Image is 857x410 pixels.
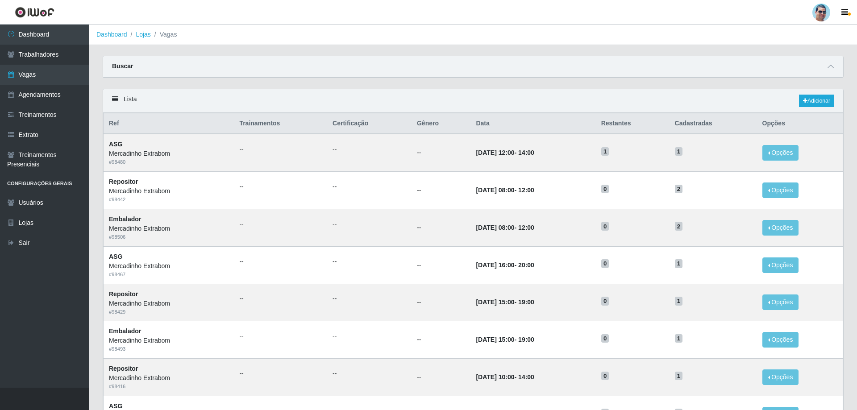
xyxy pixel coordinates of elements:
strong: - [476,186,534,194]
time: [DATE] 16:00 [476,261,514,269]
ul: -- [333,257,406,266]
strong: - [476,149,534,156]
div: # 98480 [109,158,229,166]
time: 14:00 [518,373,534,381]
time: 14:00 [518,149,534,156]
th: Trainamentos [234,113,327,134]
div: # 98493 [109,345,229,353]
td: -- [412,172,470,209]
ul: -- [333,145,406,154]
strong: Repositor [109,290,138,298]
span: 2 [675,222,683,231]
span: 1 [675,259,683,268]
strong: ASG [109,253,122,260]
span: 0 [601,259,609,268]
th: Opções [757,113,843,134]
div: Mercadinho Extrabom [109,373,229,383]
strong: - [476,224,534,231]
div: # 98442 [109,196,229,203]
time: 12:00 [518,186,534,194]
ul: -- [239,182,322,191]
th: Data [470,113,595,134]
div: Mercadinho Extrabom [109,186,229,196]
span: 1 [675,372,683,381]
th: Restantes [596,113,670,134]
time: [DATE] 15:00 [476,336,514,343]
span: 0 [601,372,609,381]
span: 1 [675,334,683,343]
div: # 98429 [109,308,229,316]
button: Opções [762,332,799,348]
strong: ASG [109,141,122,148]
ul: -- [239,294,322,303]
ul: -- [333,331,406,341]
td: -- [412,359,470,396]
div: # 98416 [109,383,229,390]
div: Mercadinho Extrabom [109,299,229,308]
strong: Embalador [109,327,141,335]
a: Lojas [136,31,150,38]
div: # 98467 [109,271,229,278]
span: 0 [601,334,609,343]
span: 0 [601,222,609,231]
time: 12:00 [518,224,534,231]
ul: -- [333,182,406,191]
ul: -- [333,219,406,229]
time: 19:00 [518,336,534,343]
ul: -- [333,369,406,378]
li: Vagas [151,30,177,39]
button: Opções [762,369,799,385]
ul: -- [239,369,322,378]
time: [DATE] 10:00 [476,373,514,381]
strong: Repositor [109,178,138,185]
ul: -- [239,145,322,154]
th: Cadastradas [670,113,757,134]
span: 0 [601,297,609,306]
time: [DATE] 15:00 [476,298,514,306]
div: Mercadinho Extrabom [109,261,229,271]
span: 1 [675,297,683,306]
td: -- [412,321,470,359]
a: Dashboard [96,31,127,38]
td: -- [412,209,470,246]
div: Mercadinho Extrabom [109,149,229,158]
button: Opções [762,257,799,273]
ul: -- [333,294,406,303]
strong: Repositor [109,365,138,372]
div: Mercadinho Extrabom [109,224,229,233]
th: Gênero [412,113,470,134]
time: [DATE] 12:00 [476,149,514,156]
span: 2 [675,185,683,194]
button: Opções [762,294,799,310]
strong: - [476,298,534,306]
strong: - [476,373,534,381]
span: 1 [675,147,683,156]
button: Opções [762,220,799,236]
strong: - [476,261,534,269]
strong: Embalador [109,215,141,223]
ul: -- [239,257,322,266]
th: Ref [104,113,234,134]
td: -- [412,284,470,321]
button: Opções [762,145,799,161]
div: Mercadinho Extrabom [109,336,229,345]
strong: ASG [109,402,122,410]
th: Certificação [327,113,412,134]
time: 19:00 [518,298,534,306]
ul: -- [239,219,322,229]
time: [DATE] 08:00 [476,186,514,194]
time: [DATE] 08:00 [476,224,514,231]
time: 20:00 [518,261,534,269]
strong: - [476,336,534,343]
ul: -- [239,331,322,341]
div: Lista [103,89,843,113]
nav: breadcrumb [89,25,857,45]
a: Adicionar [799,95,834,107]
td: -- [412,134,470,171]
td: -- [412,246,470,284]
div: # 98506 [109,233,229,241]
span: 1 [601,147,609,156]
button: Opções [762,182,799,198]
img: CoreUI Logo [15,7,54,18]
span: 0 [601,185,609,194]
